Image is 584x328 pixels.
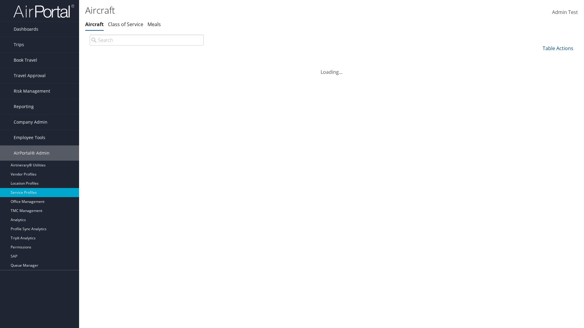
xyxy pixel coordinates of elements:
[552,3,578,22] a: Admin Test
[14,84,50,99] span: Risk Management
[14,114,47,130] span: Company Admin
[85,4,414,17] h1: Aircraft
[108,21,143,28] a: Class of Service
[543,45,573,52] a: Table Actions
[14,53,37,68] span: Book Travel
[148,21,161,28] a: Meals
[13,4,74,18] img: airportal-logo.png
[552,9,578,15] span: Admin Test
[14,37,24,52] span: Trips
[14,145,50,161] span: AirPortal® Admin
[90,35,204,46] input: Search
[85,61,578,76] div: Loading...
[14,130,45,145] span: Employee Tools
[14,99,34,114] span: Reporting
[85,21,104,28] a: Aircraft
[14,22,38,37] span: Dashboards
[14,68,46,83] span: Travel Approval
